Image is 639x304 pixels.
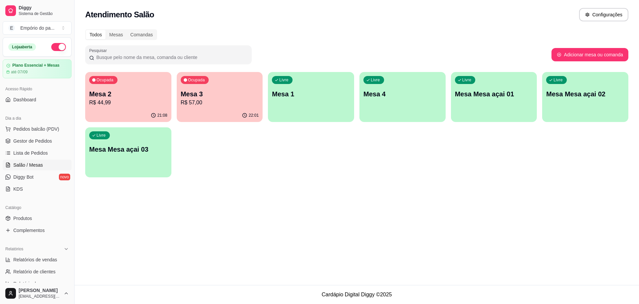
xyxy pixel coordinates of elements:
span: [EMAIL_ADDRESS][DOMAIN_NAME] [19,294,61,299]
div: Empório do pa ... [20,25,55,31]
a: Plano Essencial + Mesasaté 07/09 [3,59,72,78]
a: Dashboard [3,94,72,105]
a: Produtos [3,213,72,224]
span: Diggy Bot [13,174,34,180]
button: LivreMesa Mesa açai 02 [542,72,628,122]
span: [PERSON_NAME] [19,288,61,294]
button: LivreMesa 4 [359,72,446,122]
label: Pesquisar [89,48,109,53]
p: Mesa Mesa açai 02 [546,89,624,99]
p: Livre [279,77,289,83]
p: Livre [462,77,472,83]
p: Livre [371,77,380,83]
p: Mesa Mesa açai 01 [455,89,533,99]
span: Dashboard [13,96,36,103]
span: KDS [13,186,23,192]
article: Plano Essencial + Mesas [12,63,60,68]
p: 21:08 [157,113,167,118]
p: Livre [97,133,106,138]
a: Relatórios de vendas [3,254,72,265]
a: KDS [3,184,72,194]
a: Diggy Botnovo [3,172,72,182]
p: 22:01 [249,113,259,118]
button: OcupadaMesa 3R$ 57,0022:01 [177,72,263,122]
a: Gestor de Pedidos [3,136,72,146]
p: Mesa 3 [181,89,259,99]
div: Dia a dia [3,113,72,124]
div: Todos [86,30,106,39]
input: Pesquisar [94,54,248,61]
h2: Atendimento Salão [85,9,154,20]
a: Relatório de clientes [3,266,72,277]
span: Diggy [19,5,69,11]
span: Produtos [13,215,32,222]
button: [PERSON_NAME][EMAIL_ADDRESS][DOMAIN_NAME] [3,285,72,301]
button: LivreMesa Mesa açai 03 [85,127,171,177]
div: Mesas [106,30,126,39]
p: R$ 44,99 [89,99,167,107]
button: Alterar Status [51,43,66,51]
a: Lista de Pedidos [3,148,72,158]
a: Salão / Mesas [3,160,72,170]
span: E [8,25,15,31]
button: Pedidos balcão (PDV) [3,124,72,134]
button: LivreMesa Mesa açai 01 [451,72,537,122]
button: Select a team [3,21,72,35]
button: Configurações [579,8,628,21]
p: Livre [553,77,563,83]
a: DiggySistema de Gestão [3,3,72,19]
span: Pedidos balcão (PDV) [13,126,59,132]
div: Catálogo [3,202,72,213]
div: Comandas [127,30,157,39]
span: Gestor de Pedidos [13,138,52,144]
span: Relatório de clientes [13,268,56,275]
p: Mesa Mesa açai 03 [89,145,167,154]
a: Complementos [3,225,72,236]
span: Relatórios [5,246,23,252]
div: Loja aberta [8,43,36,51]
span: Relatório de mesas [13,280,54,287]
a: Relatório de mesas [3,278,72,289]
article: até 07/09 [11,69,28,75]
span: Complementos [13,227,45,234]
p: Mesa 1 [272,89,350,99]
span: Sistema de Gestão [19,11,69,16]
p: Ocupada [97,77,113,83]
span: Lista de Pedidos [13,150,48,156]
button: OcupadaMesa 2R$ 44,9921:08 [85,72,171,122]
button: LivreMesa 1 [268,72,354,122]
div: Acesso Rápido [3,84,72,94]
p: R$ 57,00 [181,99,259,107]
p: Ocupada [188,77,205,83]
footer: Cardápio Digital Diggy © 2025 [75,285,639,304]
span: Relatórios de vendas [13,256,57,263]
button: Adicionar mesa ou comanda [551,48,628,61]
p: Mesa 2 [89,89,167,99]
p: Mesa 4 [363,89,442,99]
span: Salão / Mesas [13,162,43,168]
